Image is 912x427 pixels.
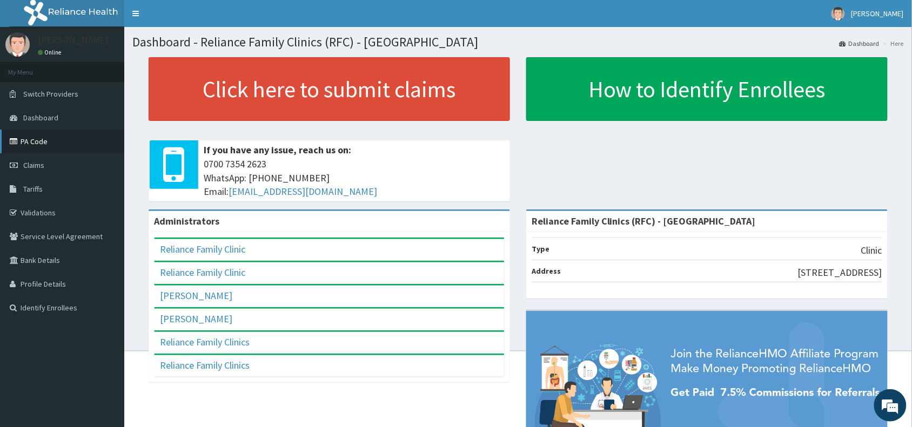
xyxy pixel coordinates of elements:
img: User Image [5,32,30,57]
b: Address [532,266,561,276]
li: Here [881,39,904,48]
b: Type [532,244,549,254]
a: Click here to submit claims [149,57,510,121]
strong: Reliance Family Clinics (RFC) - [GEOGRAPHIC_DATA] [532,215,756,227]
span: [PERSON_NAME] [851,9,904,18]
span: 0700 7354 2623 WhatsApp: [PHONE_NUMBER] Email: [204,157,505,199]
span: Dashboard [23,113,58,123]
h1: Dashboard - Reliance Family Clinics (RFC) - [GEOGRAPHIC_DATA] [132,35,904,49]
a: Online [38,49,64,56]
a: Reliance Family Clinic [160,266,245,279]
img: User Image [831,7,845,21]
a: How to Identify Enrollees [526,57,888,121]
a: Reliance Family Clinics [160,336,250,348]
span: Tariffs [23,184,43,194]
a: [PERSON_NAME] [160,313,232,325]
a: Reliance Family Clinic [160,243,245,255]
b: If you have any issue, reach us on: [204,144,351,156]
span: Claims [23,160,44,170]
a: [EMAIL_ADDRESS][DOMAIN_NAME] [229,185,377,198]
p: [STREET_ADDRESS] [798,266,882,280]
a: Reliance Family Clinics [160,359,250,371]
p: [PERSON_NAME] [38,35,109,45]
p: Clinic [861,243,882,257]
a: Dashboard [840,39,880,48]
b: Administrators [154,215,219,227]
a: [PERSON_NAME] [160,289,232,302]
span: Switch Providers [23,89,78,99]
